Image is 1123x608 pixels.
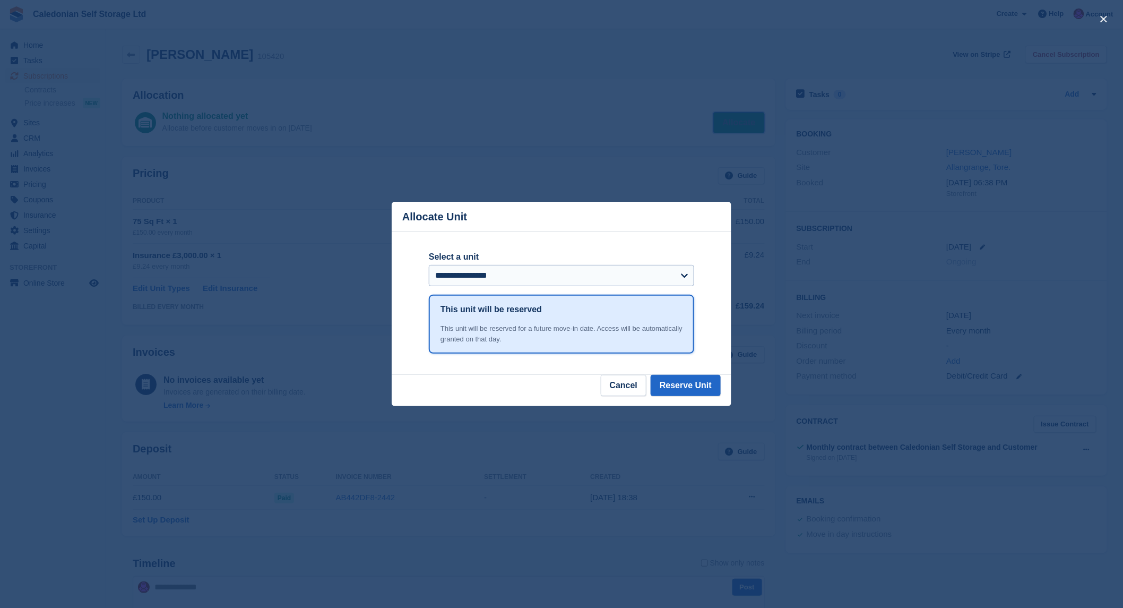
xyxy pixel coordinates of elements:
h1: This unit will be reserved [440,303,542,316]
button: Reserve Unit [651,375,721,396]
button: close [1095,11,1112,28]
p: Allocate Unit [402,211,467,223]
label: Select a unit [429,251,694,263]
div: This unit will be reserved for a future move-in date. Access will be automatically granted on tha... [440,323,683,344]
button: Cancel [601,375,646,396]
